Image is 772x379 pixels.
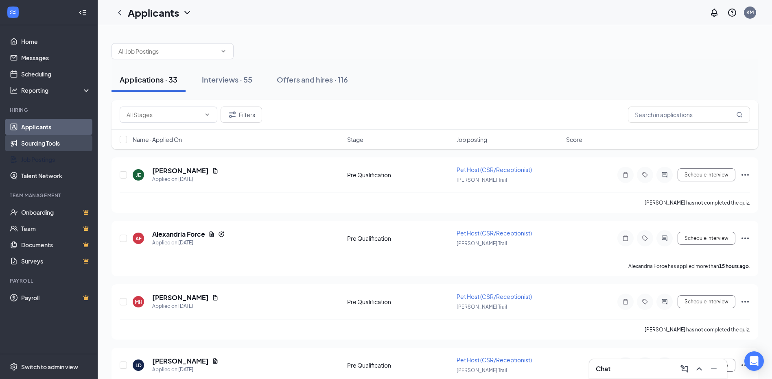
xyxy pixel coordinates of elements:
[21,135,91,151] a: Sourcing Tools
[136,362,142,369] div: LD
[127,110,201,119] input: All Stages
[182,8,192,17] svg: ChevronDown
[457,293,532,300] span: Pet Host (CSR/Receptionist)
[621,298,630,305] svg: Note
[740,233,750,243] svg: Ellipses
[707,362,720,375] button: Minimize
[133,135,182,144] span: Name · Applied On
[740,170,750,180] svg: Ellipses
[135,298,142,305] div: MH
[347,171,452,179] div: Pre Qualification
[212,168,219,174] svg: Document
[457,229,532,237] span: Pet Host (CSR/Receptionist)
[740,297,750,307] svg: Ellipses
[152,230,205,239] h5: Alexandria Force
[10,277,89,284] div: Payroll
[152,366,219,374] div: Applied on [DATE]
[678,168,735,181] button: Schedule Interview
[645,199,750,206] p: [PERSON_NAME] has not completed the quiz.
[21,119,91,135] a: Applicants
[10,363,18,371] svg: Settings
[457,177,507,183] span: [PERSON_NAME] Trail
[678,362,691,375] button: ComposeMessage
[347,361,452,369] div: Pre Qualification
[628,263,750,270] p: Alexandria Force has applied more than .
[204,111,210,118] svg: ChevronDown
[21,237,91,253] a: DocumentsCrown
[719,263,749,269] b: 15 hours ago
[212,294,219,301] svg: Document
[21,290,91,306] a: PayrollCrown
[136,235,142,242] div: AF
[678,295,735,308] button: Schedule Interview
[660,235,669,242] svg: ActiveChat
[152,175,219,183] div: Applied on [DATE]
[212,358,219,364] svg: Document
[21,168,91,184] a: Talent Network
[347,298,452,306] div: Pre Qualification
[21,86,91,94] div: Reporting
[10,107,89,113] div: Hiring
[628,107,750,123] input: Search in applications
[21,204,91,220] a: OnboardingCrown
[347,234,452,242] div: Pre Qualification
[21,220,91,237] a: TeamCrown
[21,151,91,168] a: Job Postings
[694,364,704,374] svg: ChevronUp
[152,302,219,310] div: Applied on [DATE]
[221,107,262,123] button: Filter Filters
[640,172,650,178] svg: Tag
[740,360,750,370] svg: Ellipses
[21,50,91,66] a: Messages
[457,166,532,173] span: Pet Host (CSR/Receptionist)
[152,239,225,247] div: Applied on [DATE]
[621,235,630,242] svg: Note
[220,48,227,54] svg: ChevronDown
[21,363,78,371] div: Switch to admin view
[678,232,735,245] button: Schedule Interview
[457,304,507,310] span: [PERSON_NAME] Trail
[709,8,719,17] svg: Notifications
[79,9,87,17] svg: Collapse
[10,192,89,199] div: Team Management
[457,356,532,364] span: Pet Host (CSR/Receptionist)
[596,364,610,373] h3: Chat
[277,74,348,85] div: Offers and hires · 116
[118,47,217,56] input: All Job Postings
[152,293,209,302] h5: [PERSON_NAME]
[621,172,630,178] svg: Note
[660,298,669,305] svg: ActiveChat
[21,33,91,50] a: Home
[136,172,141,179] div: JE
[693,362,706,375] button: ChevronUp
[347,135,363,144] span: Stage
[21,253,91,269] a: SurveysCrown
[727,8,737,17] svg: QuestionInfo
[218,231,225,237] svg: Reapply
[744,351,764,371] div: Open Intercom Messenger
[457,240,507,246] span: [PERSON_NAME] Trail
[660,172,669,178] svg: ActiveChat
[709,364,719,374] svg: Minimize
[227,110,237,120] svg: Filter
[746,9,754,16] div: KM
[10,86,18,94] svg: Analysis
[640,235,650,242] svg: Tag
[9,8,17,16] svg: WorkstreamLogo
[645,326,750,333] p: [PERSON_NAME] has not completed the quiz.
[640,298,650,305] svg: Tag
[457,367,507,373] span: [PERSON_NAME] Trail
[115,8,125,17] svg: ChevronLeft
[736,111,743,118] svg: MagnifyingGlass
[208,231,215,237] svg: Document
[21,66,91,82] a: Scheduling
[566,135,582,144] span: Score
[202,74,252,85] div: Interviews · 55
[680,364,689,374] svg: ComposeMessage
[152,357,209,366] h5: [PERSON_NAME]
[152,166,209,175] h5: [PERSON_NAME]
[120,74,177,85] div: Applications · 33
[457,135,487,144] span: Job posting
[128,6,179,20] h1: Applicants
